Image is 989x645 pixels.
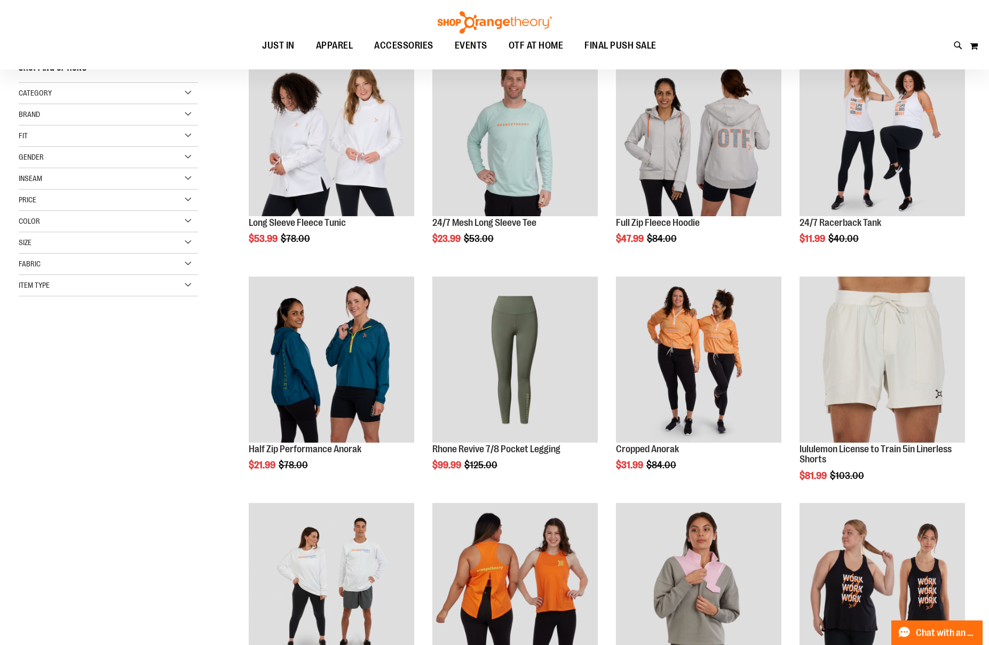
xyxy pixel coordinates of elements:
[616,50,781,216] img: Main Image of 1457091
[794,45,970,271] div: product
[305,34,364,58] a: APPAREL
[800,50,965,216] img: 24/7 Racerback Tank
[828,233,860,244] span: $40.00
[444,34,498,58] a: EVENTS
[19,195,36,204] span: Price
[800,277,965,444] a: lululemon License to Train 5in Linerless Shorts
[646,460,678,470] span: $84.00
[616,444,679,454] a: Cropped Anorak
[616,277,781,442] img: Cropped Anorak primary image
[19,238,31,247] span: Size
[427,45,603,271] div: product
[800,233,827,244] span: $11.99
[281,233,312,244] span: $78.00
[574,34,667,58] a: FINAL PUSH SALE
[794,271,970,508] div: product
[19,217,40,225] span: Color
[243,271,420,498] div: product
[363,34,444,58] a: ACCESSORIES
[584,34,656,58] span: FINAL PUSH SALE
[616,50,781,217] a: Main Image of 1457091
[432,460,463,470] span: $99.99
[800,277,965,442] img: lululemon License to Train 5in Linerless Shorts
[611,45,787,271] div: product
[464,233,495,244] span: $53.00
[800,470,828,481] span: $81.99
[249,460,277,470] span: $21.99
[249,217,346,228] a: Long Sleeve Fleece Tunic
[509,34,564,58] span: OTF AT HOME
[616,217,700,228] a: Full Zip Fleece Hoodie
[19,174,42,183] span: Inseam
[19,89,52,97] span: Category
[916,628,976,638] span: Chat with an Expert
[455,34,487,58] span: EVENTS
[436,11,553,34] img: Shop Orangetheory
[432,277,598,444] a: Rhone Revive 7/8 Pocket Legging
[830,470,866,481] span: $103.00
[249,444,361,454] a: Half Zip Performance Anorak
[262,34,295,58] span: JUST IN
[616,233,645,244] span: $47.99
[616,277,781,444] a: Cropped Anorak primary image
[249,50,414,217] a: Product image for Fleece Long Sleeve
[279,460,310,470] span: $78.00
[432,444,560,454] a: Rhone Revive 7/8 Pocket Legging
[800,50,965,217] a: 24/7 Racerback Tank
[464,460,499,470] span: $125.00
[800,217,881,228] a: 24/7 Racerback Tank
[800,444,952,465] a: lululemon License to Train 5in Linerless Shorts
[251,34,305,58] a: JUST IN
[432,277,598,442] img: Rhone Revive 7/8 Pocket Legging
[374,34,433,58] span: ACCESSORIES
[647,233,678,244] span: $84.00
[19,110,40,119] span: Brand
[243,45,420,271] div: product
[19,259,41,268] span: Fabric
[432,50,598,217] a: Main Image of 1457095
[19,59,198,83] strong: Shopping Options
[432,50,598,216] img: Main Image of 1457095
[611,271,787,498] div: product
[316,34,353,58] span: APPAREL
[19,281,50,289] span: Item Type
[427,271,603,498] div: product
[249,277,414,442] img: Half Zip Performance Anorak
[19,153,44,161] span: Gender
[19,131,28,140] span: Fit
[616,460,645,470] span: $31.99
[249,50,414,216] img: Product image for Fleece Long Sleeve
[249,233,279,244] span: $53.99
[432,217,536,228] a: 24/7 Mesh Long Sleeve Tee
[432,233,462,244] span: $23.99
[891,620,983,645] button: Chat with an Expert
[498,34,574,58] a: OTF AT HOME
[249,277,414,444] a: Half Zip Performance Anorak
